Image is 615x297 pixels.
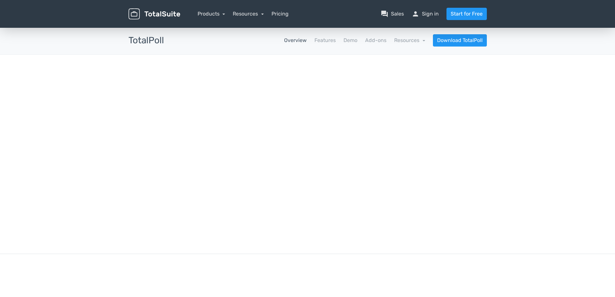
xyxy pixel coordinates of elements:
[412,10,439,18] a: personSign in
[365,37,386,44] a: Add-ons
[128,8,180,20] img: TotalSuite for WordPress
[233,11,264,17] a: Resources
[412,10,419,18] span: person
[446,8,487,20] a: Start for Free
[381,10,388,18] span: question_answer
[433,34,487,47] a: Download TotalPoll
[343,37,357,44] a: Demo
[284,37,307,44] a: Overview
[394,37,425,43] a: Resources
[128,36,164,46] h3: TotalPoll
[272,10,289,18] a: Pricing
[314,37,336,44] a: Features
[381,10,404,18] a: question_answerSales
[198,11,225,17] a: Products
